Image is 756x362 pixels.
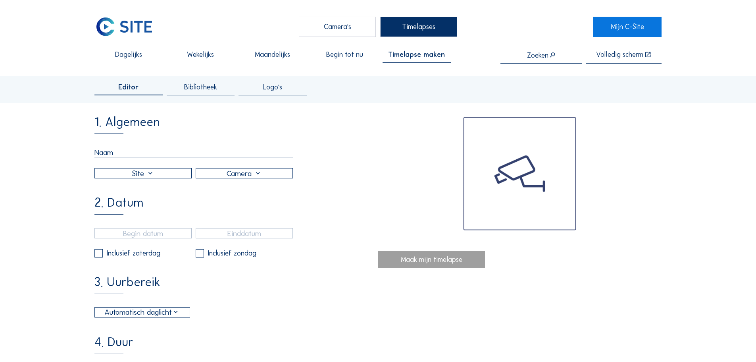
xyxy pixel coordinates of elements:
[94,228,192,238] input: Begin datum
[94,17,162,37] a: C-SITE Logo
[196,228,293,238] input: Einddatum
[299,17,376,37] div: Camera's
[380,17,457,37] div: Timelapses
[115,51,142,58] span: Dagelijks
[378,116,662,232] img: no camera selected
[94,147,293,157] input: Naam
[107,250,160,257] div: Inclusief zaterdag
[94,336,133,354] div: 4. Duur
[184,84,217,91] span: Bibliotheek
[187,51,214,58] span: Wekelijks
[326,51,363,58] span: Begin tot nu
[104,307,180,318] div: Automatisch daglicht
[94,17,154,37] img: C-SITE Logo
[94,196,143,215] div: 2. Datum
[593,17,661,37] a: Mijn C-Site
[596,51,643,59] div: Volledig scherm
[388,51,445,58] span: Timelapse maken
[378,251,485,268] div: Maak mijn timelapse
[94,116,160,134] div: 1. Algemeen
[255,51,290,58] span: Maandelijks
[118,84,139,91] span: Editor
[263,84,282,91] span: Logo's
[94,276,160,294] div: 3. Uurbereik
[208,250,256,257] div: Inclusief zondag
[95,308,190,317] div: Automatisch daglicht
